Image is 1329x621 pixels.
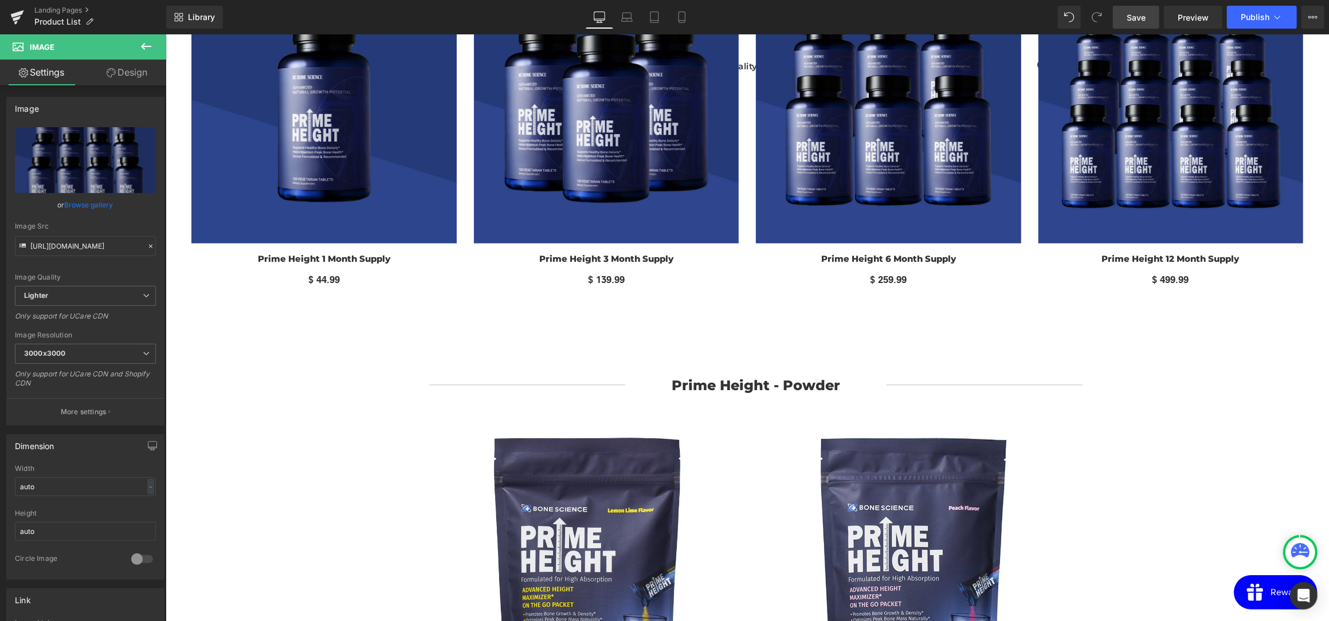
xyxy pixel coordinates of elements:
[61,407,107,417] p: More settings
[15,465,156,473] div: Width
[1164,6,1222,29] a: Preview
[188,12,215,22] span: Library
[15,222,156,230] div: Image Src
[422,239,459,251] strong: $ 139.99
[24,291,48,300] b: Lighter
[1301,6,1324,29] button: More
[864,218,1147,231] h1: Prime Height 12 Month Supply
[1290,582,1318,610] div: Open Intercom Messenger
[15,477,156,496] input: auto
[85,60,168,85] a: Design
[1227,6,1297,29] button: Publish
[586,6,613,29] a: Desktop
[1178,11,1209,23] span: Preview
[1068,541,1152,575] iframe: Button to open loyalty program pop-up
[147,479,154,494] div: -
[1241,13,1269,22] span: Publish
[7,398,164,425] button: More settings
[613,6,641,29] a: Laptop
[300,218,582,231] h1: Prime Height 3 Month Supply
[1058,6,1081,29] button: Undo
[15,236,156,256] input: Link
[15,435,54,451] div: Dimension
[15,199,156,211] div: or
[15,554,120,566] div: Circle Image
[17,218,300,231] h1: Prime Height 1 Month Supply
[641,6,668,29] a: Tablet
[24,349,65,357] b: 3000x3000
[34,17,81,26] span: Product List
[1085,6,1108,29] button: Redo
[30,42,54,52] span: Image
[65,195,113,215] a: Browse gallery
[15,509,156,517] div: Height
[987,239,1024,251] strong: $ 499.99
[460,341,721,361] h2: Prime Height - Powder
[15,97,39,113] div: Image
[668,6,696,29] a: Mobile
[143,239,174,251] strong: $ 44.99
[704,239,741,251] strong: $ 259.99
[582,218,864,231] h1: Prime Height 6 Month Supply
[15,370,156,395] div: Only support for UCare CDN and Shopify CDN
[15,312,156,328] div: Only support for UCare CDN
[15,589,31,605] div: Link
[34,6,166,15] a: Landing Pages
[166,6,223,29] a: New Library
[15,522,156,541] input: auto
[1127,11,1146,23] span: Save
[15,331,156,339] div: Image Resolution
[15,273,156,281] div: Image Quality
